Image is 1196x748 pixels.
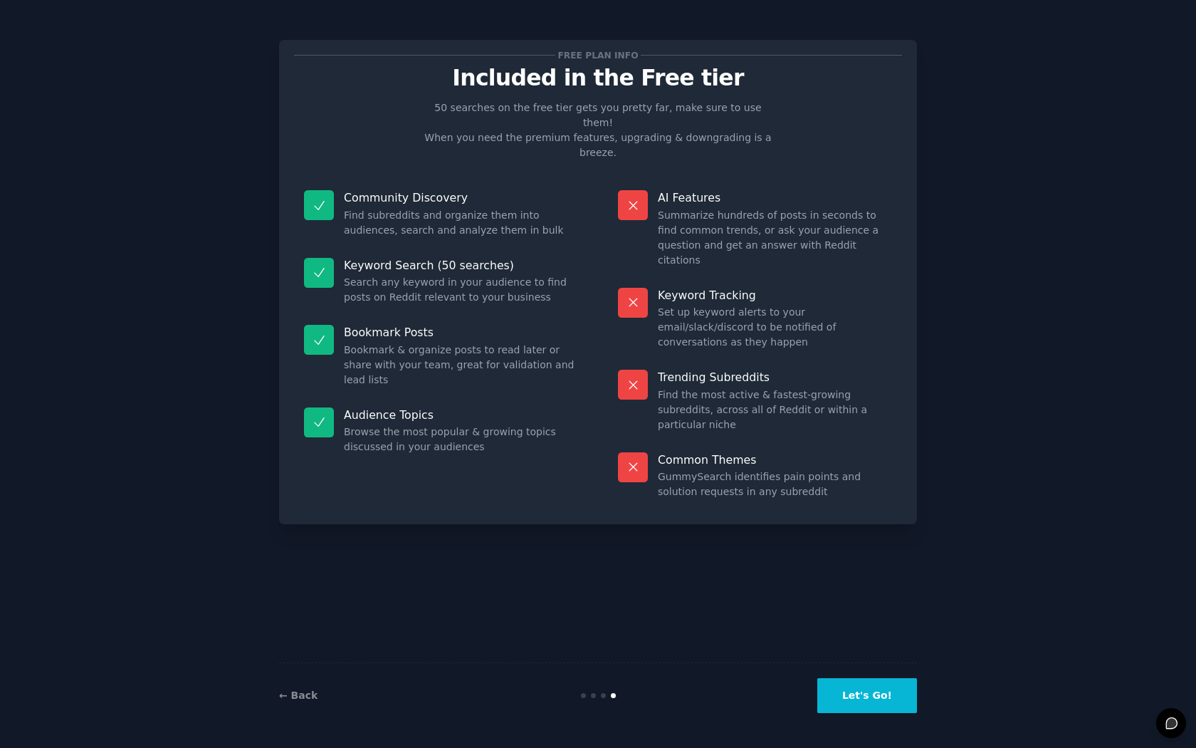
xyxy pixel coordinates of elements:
p: Community Discovery [344,190,578,205]
button: Let's Go! [817,678,917,713]
dd: Find the most active & fastest-growing subreddits, across all of Reddit or within a particular niche [658,388,892,432]
dd: GummySearch identifies pain points and solution requests in any subreddit [658,469,892,499]
p: Bookmark Posts [344,325,578,340]
p: Common Themes [658,452,892,467]
p: Keyword Search (50 searches) [344,258,578,273]
p: Keyword Tracking [658,288,892,303]
dd: Browse the most popular & growing topics discussed in your audiences [344,425,578,454]
p: Trending Subreddits [658,370,892,385]
p: Audience Topics [344,407,578,422]
a: ← Back [279,690,318,701]
dd: Bookmark & organize posts to read later or share with your team, great for validation and lead lists [344,343,578,388]
p: AI Features [658,190,892,205]
p: 50 searches on the free tier gets you pretty far, make sure to use them! When you need the premiu... [419,100,777,160]
dd: Set up keyword alerts to your email/slack/discord to be notified of conversations as they happen [658,305,892,350]
dd: Summarize hundreds of posts in seconds to find common trends, or ask your audience a question and... [658,208,892,268]
span: Free plan info [555,48,641,63]
dd: Search any keyword in your audience to find posts on Reddit relevant to your business [344,275,578,305]
dd: Find subreddits and organize them into audiences, search and analyze them in bulk [344,208,578,238]
p: Included in the Free tier [294,66,902,90]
